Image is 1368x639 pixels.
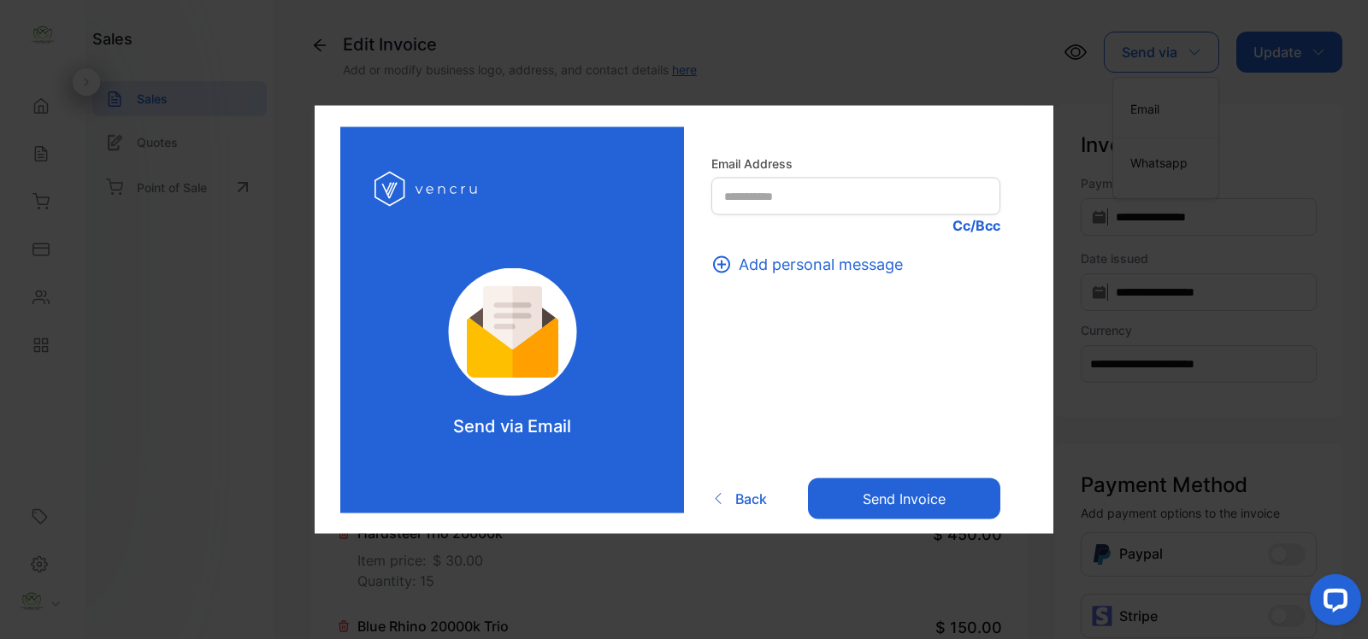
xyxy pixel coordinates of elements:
[739,253,903,276] span: Add personal message
[735,488,767,508] span: Back
[425,268,600,396] img: log
[374,161,481,217] img: log
[711,155,1000,173] label: Email Address
[711,215,1000,236] p: Cc/Bcc
[808,478,1000,519] button: Send invoice
[711,253,913,276] button: Add personal message
[453,413,571,439] p: Send via Email
[1296,567,1368,639] iframe: LiveChat chat widget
